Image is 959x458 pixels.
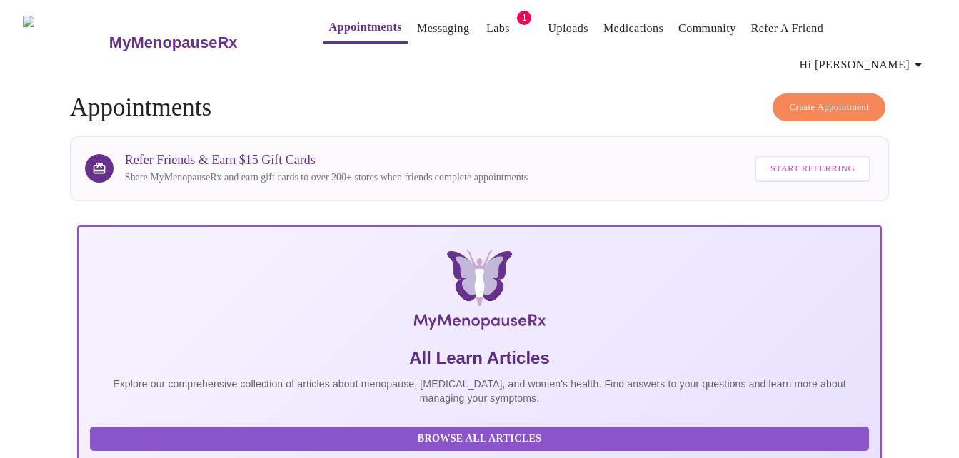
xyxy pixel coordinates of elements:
img: MyMenopauseRx Logo [211,250,748,335]
img: MyMenopauseRx Logo [23,16,107,69]
button: Messaging [411,14,475,43]
span: 1 [517,11,531,25]
span: Hi [PERSON_NAME] [800,55,927,75]
span: Create Appointment [789,99,869,116]
span: Browse All Articles [104,430,855,448]
a: Uploads [548,19,588,39]
span: Start Referring [770,161,855,177]
a: Community [678,19,736,39]
a: Messaging [417,19,469,39]
button: Start Referring [755,156,870,182]
button: Appointments [323,13,408,44]
a: Browse All Articles [90,432,873,444]
a: Medications [603,19,663,39]
h3: Refer Friends & Earn $15 Gift Cards [125,153,528,168]
button: Medications [598,14,669,43]
button: Browse All Articles [90,427,869,452]
h3: MyMenopauseRx [109,34,238,52]
h5: All Learn Articles [90,347,869,370]
p: Explore our comprehensive collection of articles about menopause, [MEDICAL_DATA], and women's hea... [90,377,869,405]
button: Hi [PERSON_NAME] [794,51,933,79]
a: MyMenopauseRx [107,18,294,68]
button: Labs [475,14,521,43]
button: Uploads [542,14,594,43]
p: Share MyMenopauseRx and earn gift cards to over 200+ stores when friends complete appointments [125,171,528,185]
a: Refer a Friend [751,19,824,39]
a: Start Referring [751,148,874,189]
button: Refer a Friend [745,14,830,43]
h4: Appointments [70,93,889,122]
button: Community [673,14,742,43]
a: Appointments [329,17,402,37]
button: Create Appointment [773,93,885,121]
a: Labs [486,19,510,39]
